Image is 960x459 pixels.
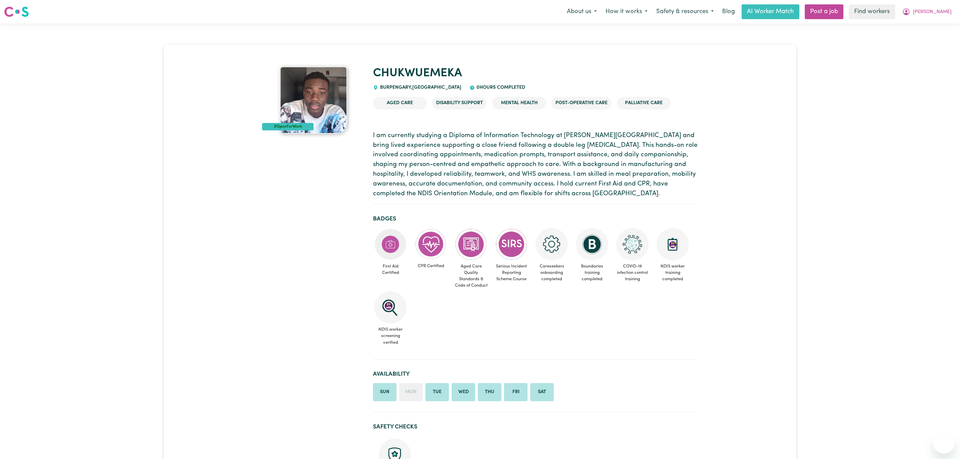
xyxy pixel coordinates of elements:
[413,260,448,272] span: CPR Certified
[849,4,895,19] a: Find workers
[455,228,487,260] img: CS Academy: Aged Care Quality Standards & Code of Conduct course completed
[378,85,461,90] span: BURPENGARY , [GEOGRAPHIC_DATA]
[551,97,612,110] li: Post-operative care
[575,260,610,285] span: Boundaries training completed
[601,5,652,19] button: How it works
[374,228,407,260] img: Care and support worker has completed First Aid Certification
[454,260,489,292] span: Aged Care Quality Standards & Code of Conduct
[616,228,649,260] img: CS Academy: COVID-19 Infection Control Training course completed
[657,228,689,260] img: CS Academy: Introduction to NDIS Worker Training course completed
[530,383,554,401] li: Available on Saturday
[373,131,698,199] p: I am currently studying a Diploma of Information Technology at [PERSON_NAME][GEOGRAPHIC_DATA] and...
[262,123,314,130] div: #OpenForWork
[562,5,601,19] button: About us
[655,260,690,285] span: NDIS worker training completed
[534,260,569,285] span: Careseekers onboarding completed
[576,228,608,260] img: CS Academy: Boundaries in care and support work course completed
[432,97,487,110] li: Disability Support
[492,97,546,110] li: Mental Health
[452,383,475,401] li: Available on Wednesday
[399,383,423,401] li: Unavailable on Monday
[262,67,365,134] a: CHUKWUEMEKA's profile picture'#OpenForWork
[280,67,347,134] img: CHUKWUEMEKA
[615,260,650,285] span: COVID-19 infection control training
[805,4,843,19] a: Post a job
[478,383,501,401] li: Available on Thursday
[933,432,955,454] iframe: Button to launch messaging window, conversation in progress
[718,4,739,19] a: Blog
[373,97,427,110] li: Aged Care
[898,5,956,19] button: My Account
[475,85,525,90] span: 0 hours completed
[374,291,407,324] img: NDIS Worker Screening Verified
[373,260,408,279] span: First Aid Certified
[373,324,408,348] span: NDIS worker screening verified
[536,228,568,260] img: CS Academy: Careseekers Onboarding course completed
[742,4,799,19] a: AI Worker Match
[373,371,698,378] h2: Availability
[504,383,528,401] li: Available on Friday
[652,5,718,19] button: Safety & resources
[425,383,449,401] li: Available on Tuesday
[494,260,529,285] span: Serious Incident Reporting Scheme Course
[913,8,952,16] span: [PERSON_NAME]
[4,6,29,18] img: Careseekers logo
[373,215,698,222] h2: Badges
[495,228,528,260] img: CS Academy: Serious Incident Reporting Scheme course completed
[617,97,671,110] li: Palliative care
[373,68,462,79] a: CHUKWUEMEKA
[373,423,698,430] h2: Safety Checks
[4,4,29,19] a: Careseekers logo
[373,383,396,401] li: Available on Sunday
[415,228,447,260] img: Care and support worker has completed CPR Certification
